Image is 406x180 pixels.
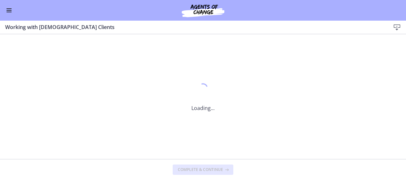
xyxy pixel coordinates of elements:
img: Agents of Change [164,3,242,18]
h3: Working with [DEMOGRAPHIC_DATA] Clients [5,23,380,31]
div: 1 [191,82,215,96]
button: Enable menu [5,6,13,14]
button: Complete & continue [173,165,233,175]
p: Loading... [191,104,215,112]
span: Complete & continue [178,167,223,172]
